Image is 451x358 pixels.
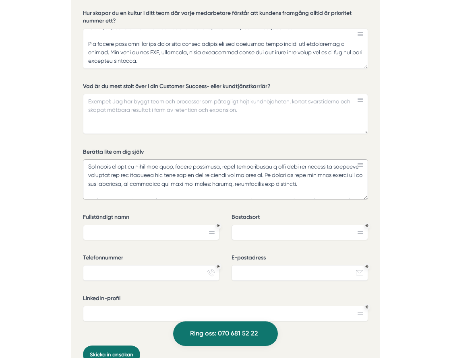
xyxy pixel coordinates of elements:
[190,328,258,339] span: Ring oss: 070 681 52 22
[365,265,368,268] div: Obligatoriskt
[217,224,220,227] div: Obligatoriskt
[83,294,368,305] label: LinkedIn-profil
[83,9,368,27] label: Hur skapar du en kultur i ditt team där varje medarbetare förstår att kundens framgång alltid är ...
[232,254,368,264] label: E-postadress
[217,265,220,268] div: Obligatoriskt
[83,82,368,93] label: Vad är du mest stolt över i din Customer Success- eller kundtjänstkarriär?
[83,213,219,223] label: Fullständigt namn
[365,305,368,309] div: Obligatoriskt
[83,254,219,264] label: Telefonnummer
[173,321,278,346] a: Ring oss: 070 681 52 22
[83,148,368,158] label: Berätta lite om dig själv
[365,224,368,227] div: Obligatoriskt
[232,213,368,223] label: Bostadsort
